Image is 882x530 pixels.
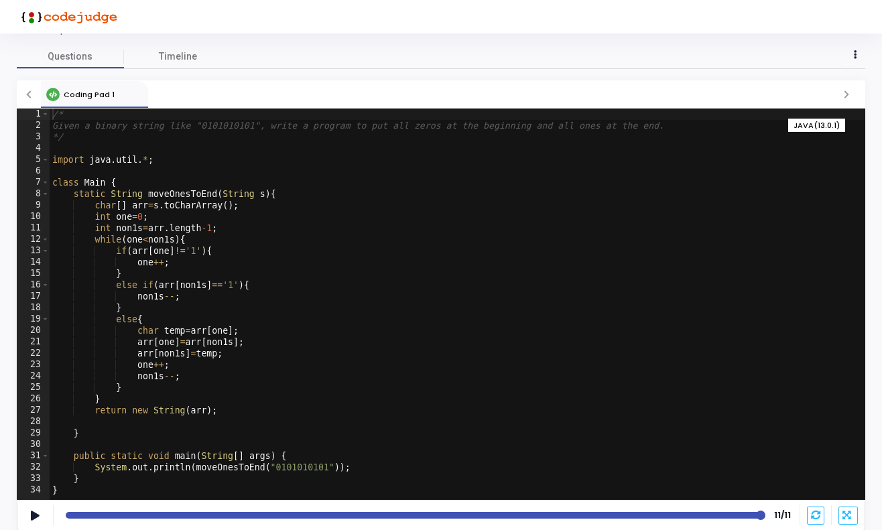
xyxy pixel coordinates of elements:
div: 7 [17,177,50,188]
div: 16 [17,279,50,291]
div: 15 [17,268,50,279]
div: 25 [17,382,50,393]
div: 30 [17,439,50,450]
div: 17 [17,291,50,302]
span: Coding Pad 1 [64,89,115,100]
div: 29 [17,427,50,439]
div: 20 [17,325,50,336]
div: 19 [17,314,50,325]
span: Questions [17,50,124,64]
span: Timeline [159,50,197,64]
div: 27 [17,405,50,416]
div: 33 [17,473,50,484]
div: 32 [17,462,50,473]
div: 9 [17,200,50,211]
div: 5 [17,154,50,165]
div: 8 [17,188,50,200]
div: 22 [17,348,50,359]
span: JAVA(13.0.1) [794,120,840,131]
div: 6 [17,165,50,177]
div: 11 [17,222,50,234]
div: 13 [17,245,50,257]
div: 18 [17,302,50,314]
div: 10 [17,211,50,222]
div: 34 [17,484,50,496]
div: 26 [17,393,50,405]
div: 24 [17,371,50,382]
div: 3 [17,131,50,143]
div: 2 [17,120,50,131]
div: 28 [17,416,50,427]
div: 12 [17,234,50,245]
div: 1 [17,109,50,120]
div: 23 [17,359,50,371]
strong: 11/11 [773,509,793,521]
div: 4 [17,143,50,154]
a: View Description [17,26,91,35]
div: 31 [17,450,50,462]
div: 14 [17,257,50,268]
div: 21 [17,336,50,348]
img: logo [17,3,117,30]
